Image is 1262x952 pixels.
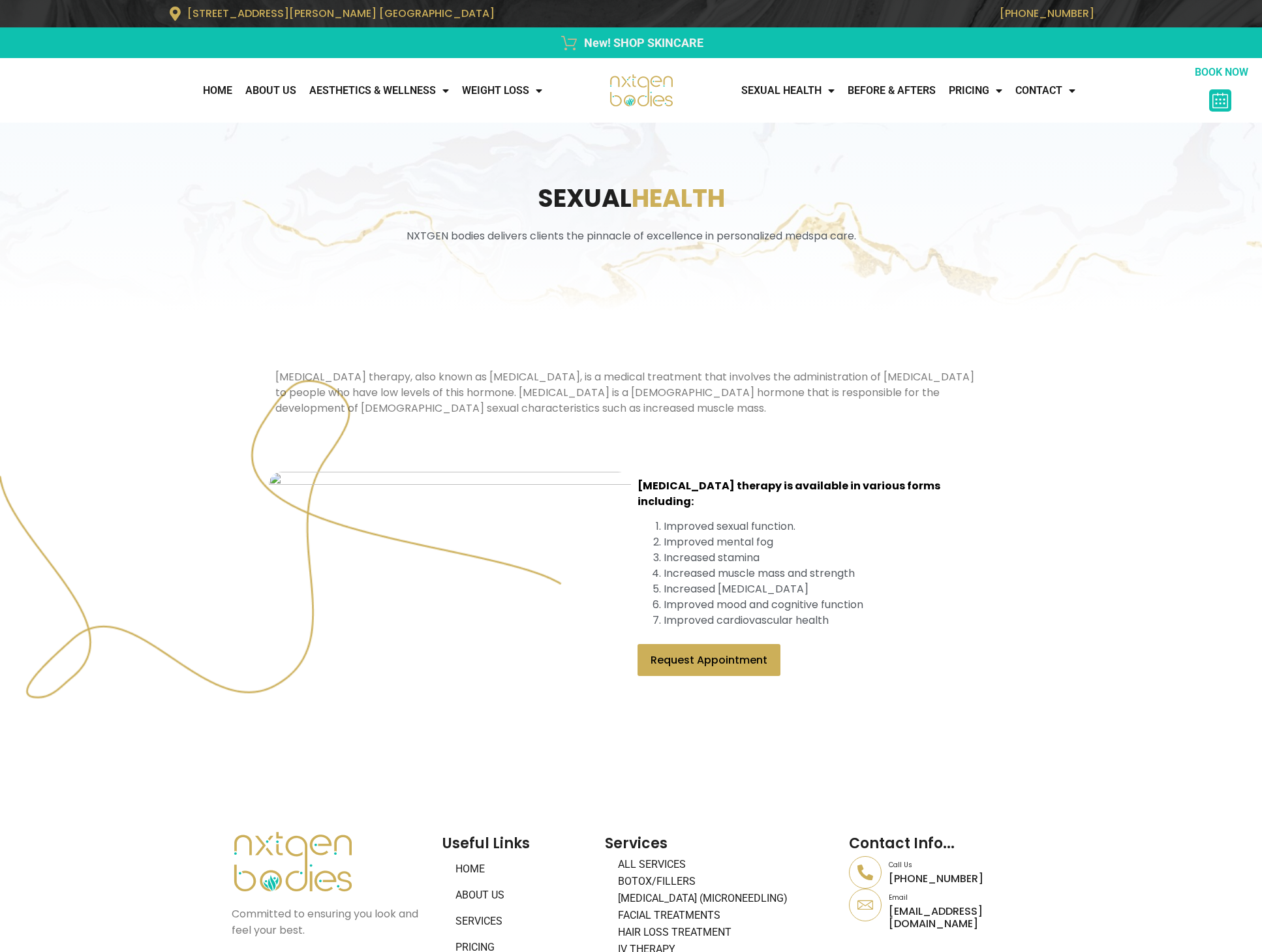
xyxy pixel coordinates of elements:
a: Hair Loss Treatment [605,924,836,941]
p: [MEDICAL_DATA] therapy, also known as [MEDICAL_DATA], is a medical treatment that involves the ad... [275,369,987,416]
span: Health [632,181,725,215]
p: [PHONE_NUMBER] [638,7,1094,20]
a: About Us [442,882,592,908]
p: BOOK NOW [1188,65,1255,80]
nav: Menu [735,78,1188,104]
span: [STREET_ADDRESS][PERSON_NAME] [GEOGRAPHIC_DATA] [187,6,495,21]
li: Improved mental fog [664,534,987,550]
a: AESTHETICS & WELLNESS [303,78,455,104]
a: WEIGHT LOSS [455,78,549,104]
p: [EMAIL_ADDRESS][DOMAIN_NAME] [889,905,1031,930]
h1: Sexual [161,181,1101,215]
li: Increased muscle mass and strength [664,566,987,581]
p: NXTGEN bodies delivers clients the pinnacle of excellence in personalized medspa care. [161,228,1101,244]
a: Home [196,78,239,104]
a: Before & Afters [841,78,942,104]
a: Request Appointment [638,644,780,676]
a: Sexual Health [735,78,841,104]
a: Call Us [849,856,882,889]
a: Home [442,856,592,882]
li: Improved cardiovascular health [664,613,987,628]
a: Email [889,893,908,902]
a: Services [442,908,592,934]
h2: Useful Links [442,831,592,856]
a: Pricing [942,78,1009,104]
a: Call Us [889,860,912,870]
h2: Services [605,831,836,856]
h2: Contact Info... [849,831,1031,856]
a: [MEDICAL_DATA] (Microneedling) [605,890,836,907]
a: CONTACT [1009,78,1082,104]
nav: Menu [7,78,549,104]
a: All Services [605,856,836,873]
a: About Us [239,78,303,104]
li: Increased [MEDICAL_DATA] [664,581,987,597]
a: Facial Treatments [605,907,836,924]
li: Increased stamina [664,550,987,566]
li: Improved sexual function. [664,519,987,534]
p: [PHONE_NUMBER] [889,872,1031,885]
span: Request Appointment [651,654,767,666]
li: Improved mood and cognitive function [664,597,987,613]
strong: [MEDICAL_DATA] therapy is available in various forms including: [638,478,940,509]
a: BOTOX/FILLERS [605,873,836,890]
a: New! SHOP SKINCARE [168,34,1094,52]
span: New! SHOP SKINCARE [581,34,703,52]
a: Email [849,889,882,921]
p: Committed to ensuring you look and feel your best. [232,906,430,938]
